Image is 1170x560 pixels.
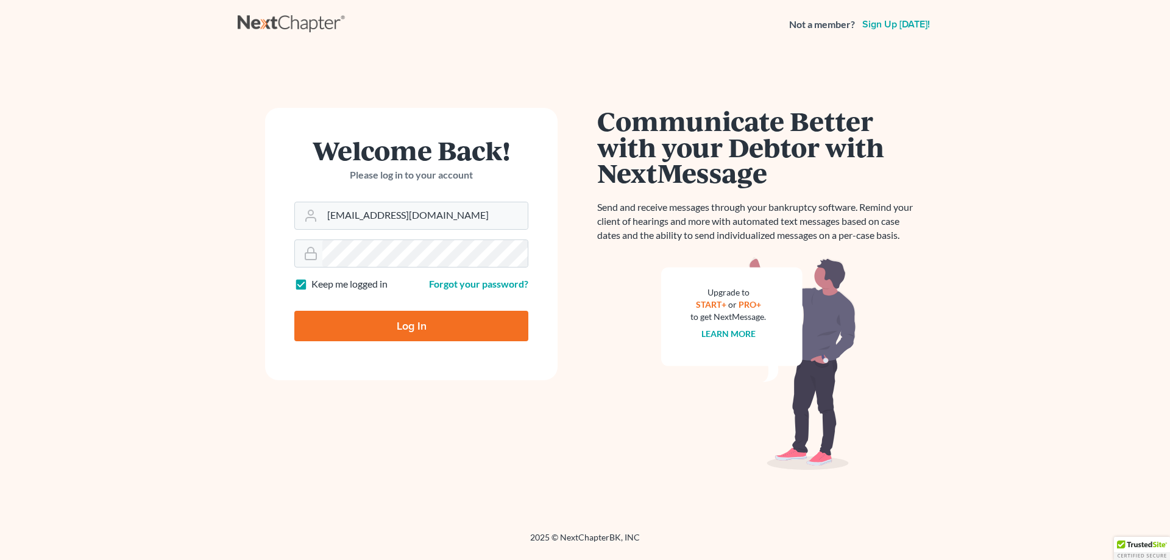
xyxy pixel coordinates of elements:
[294,311,528,341] input: Log In
[294,168,528,182] p: Please log in to your account
[690,286,766,299] div: Upgrade to
[429,278,528,289] a: Forgot your password?
[789,18,855,32] strong: Not a member?
[294,137,528,163] h1: Welcome Back!
[1114,537,1170,560] div: TrustedSite Certified
[597,200,920,243] p: Send and receive messages through your bankruptcy software. Remind your client of hearings and mo...
[728,299,737,310] span: or
[238,531,932,553] div: 2025 © NextChapterBK, INC
[311,277,388,291] label: Keep me logged in
[661,257,856,470] img: nextmessage_bg-59042aed3d76b12b5cd301f8e5b87938c9018125f34e5fa2b7a6b67550977c72.svg
[322,202,528,229] input: Email Address
[739,299,761,310] a: PRO+
[597,108,920,186] h1: Communicate Better with your Debtor with NextMessage
[690,311,766,323] div: to get NextMessage.
[860,19,932,29] a: Sign up [DATE]!
[696,299,726,310] a: START+
[701,328,756,339] a: Learn more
